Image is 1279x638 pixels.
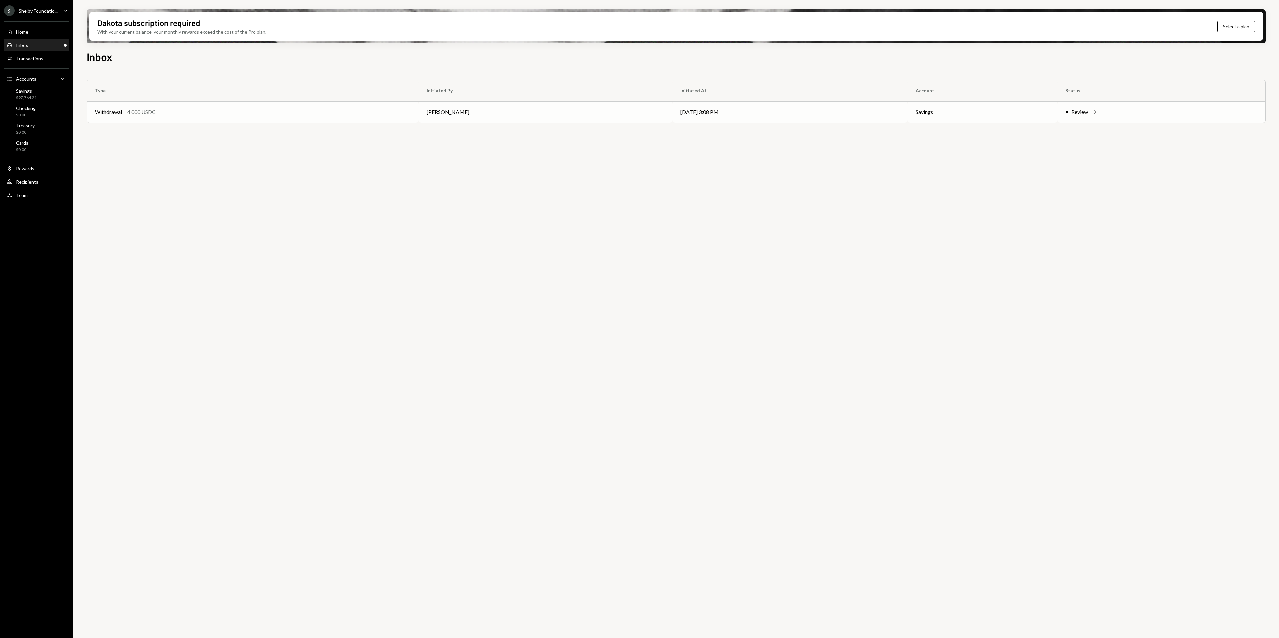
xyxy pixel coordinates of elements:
[16,147,28,153] div: $0.00
[4,73,69,85] a: Accounts
[1071,108,1088,116] div: Review
[16,112,36,118] div: $0.00
[908,101,1058,123] td: Savings
[908,80,1058,101] th: Account
[16,140,28,146] div: Cards
[1217,21,1255,32] button: Select a plan
[16,42,28,48] div: Inbox
[97,17,200,28] div: Dakota subscription required
[4,5,15,16] div: S
[4,26,69,38] a: Home
[16,166,34,171] div: Rewards
[97,28,266,35] div: With your current balance, your monthly rewards exceed the cost of the Pro plan.
[127,108,156,116] div: 4,000 USDC
[16,88,37,94] div: Savings
[16,105,36,111] div: Checking
[4,86,69,102] a: Savings$97,764.21
[16,123,35,128] div: Treasury
[672,101,908,123] td: [DATE] 3:08 PM
[4,162,69,174] a: Rewards
[16,29,28,35] div: Home
[16,179,38,185] div: Recipients
[4,39,69,51] a: Inbox
[4,52,69,64] a: Transactions
[16,76,36,82] div: Accounts
[19,8,58,14] div: Shelby Foundatio...
[4,138,69,154] a: Cards$0.00
[87,80,419,101] th: Type
[16,56,43,61] div: Transactions
[4,176,69,188] a: Recipients
[16,130,35,135] div: $0.00
[16,95,37,101] div: $97,764.21
[4,121,69,137] a: Treasury$0.00
[16,192,28,198] div: Team
[672,80,908,101] th: Initiated At
[4,103,69,119] a: Checking$0.00
[419,80,672,101] th: Initiated By
[87,50,112,63] h1: Inbox
[419,101,672,123] td: [PERSON_NAME]
[95,108,122,116] div: Withdrawal
[1058,80,1265,101] th: Status
[4,189,69,201] a: Team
